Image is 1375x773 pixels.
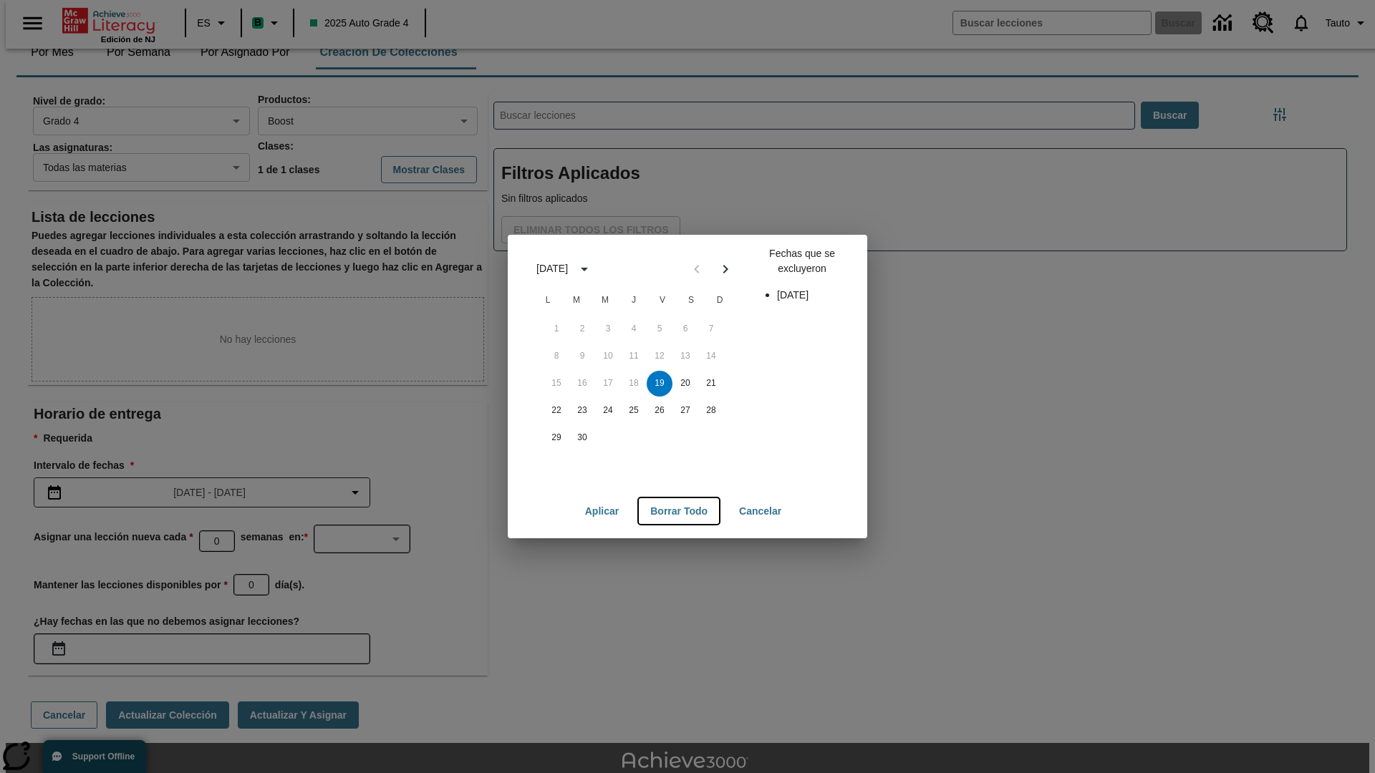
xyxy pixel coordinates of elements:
button: 22 [544,398,569,424]
button: 29 [544,425,569,451]
button: Next month [711,255,740,283]
span: [DATE] [777,289,809,301]
span: martes [564,286,589,315]
div: [DATE] [536,261,568,276]
button: 27 [672,398,698,424]
button: 26 [647,398,672,424]
button: 19 [647,371,672,397]
span: domingo [707,286,733,315]
button: Borrar todo [639,498,719,525]
button: Cancelar [728,498,793,525]
span: sábado [678,286,704,315]
button: 25 [621,398,647,424]
button: 20 [672,371,698,397]
button: 21 [698,371,724,397]
span: lunes [535,286,561,315]
span: miércoles [592,286,618,315]
button: 23 [569,398,595,424]
span: jueves [621,286,647,315]
button: 30 [569,425,595,451]
span: viernes [650,286,675,315]
button: Aplicar [574,498,630,525]
button: 28 [698,398,724,424]
p: Fechas que se excluyeron [748,246,856,276]
button: calendar view is open, switch to year view [572,257,597,281]
button: 24 [595,398,621,424]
